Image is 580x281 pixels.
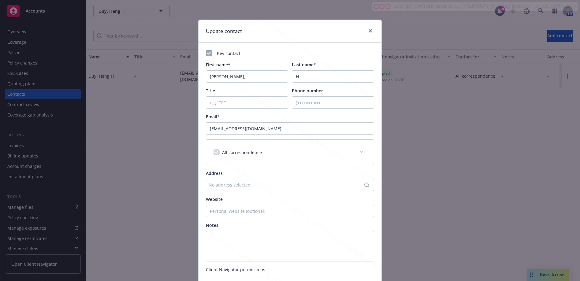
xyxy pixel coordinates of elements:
[206,196,223,202] span: Website
[206,70,288,83] input: First Name
[206,170,223,176] span: Address
[367,27,374,35] a: close
[206,205,374,217] input: Personal website (optional)
[206,122,374,135] input: example@email.com
[206,114,220,120] span: Email*
[206,50,374,57] div: Key contact
[292,96,374,109] input: (xxx) xxx-xxx
[206,62,230,68] span: First name*
[292,62,316,68] span: Last name*
[206,27,242,35] h1: Update contact
[206,179,374,191] button: No address selected
[206,96,288,109] input: e.g. CFO
[209,182,365,188] div: No address selected
[292,88,323,94] span: Phone number
[206,140,374,165] div: All correspondence
[364,183,369,187] svg: Search
[206,222,218,228] span: Notes
[292,70,374,83] input: Last Name
[206,88,215,94] span: Title
[222,150,262,155] span: All correspondence
[206,266,374,273] span: Client Navigator permissions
